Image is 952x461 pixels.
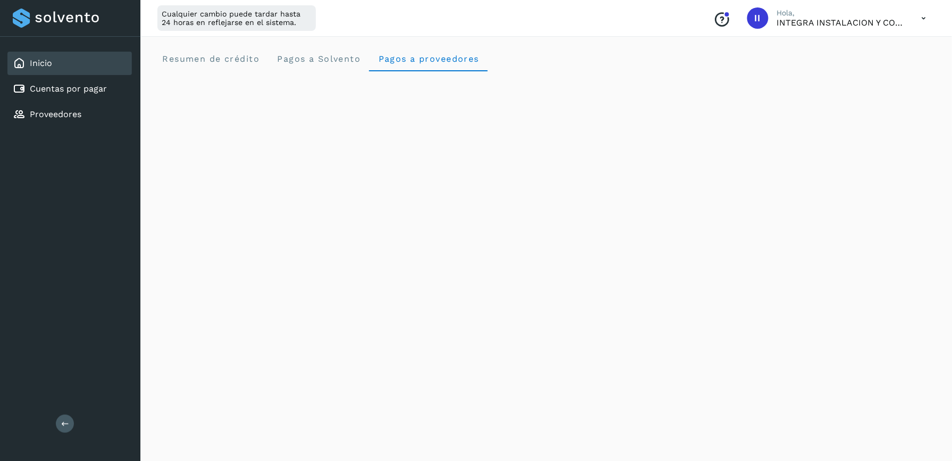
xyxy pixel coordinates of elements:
div: Cualquier cambio puede tardar hasta 24 horas en reflejarse en el sistema. [157,5,316,31]
span: Pagos a Solvento [277,54,361,64]
span: Resumen de crédito [162,54,260,64]
p: Hola, [777,9,905,18]
div: Cuentas por pagar [7,77,132,101]
span: Pagos a proveedores [378,54,479,64]
a: Inicio [30,58,52,68]
div: Proveedores [7,103,132,126]
p: INTEGRA INSTALACION Y CONSTRUCCION SAPI DE CV [777,18,905,28]
a: Proveedores [30,109,81,119]
div: Inicio [7,52,132,75]
a: Cuentas por pagar [30,84,107,94]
